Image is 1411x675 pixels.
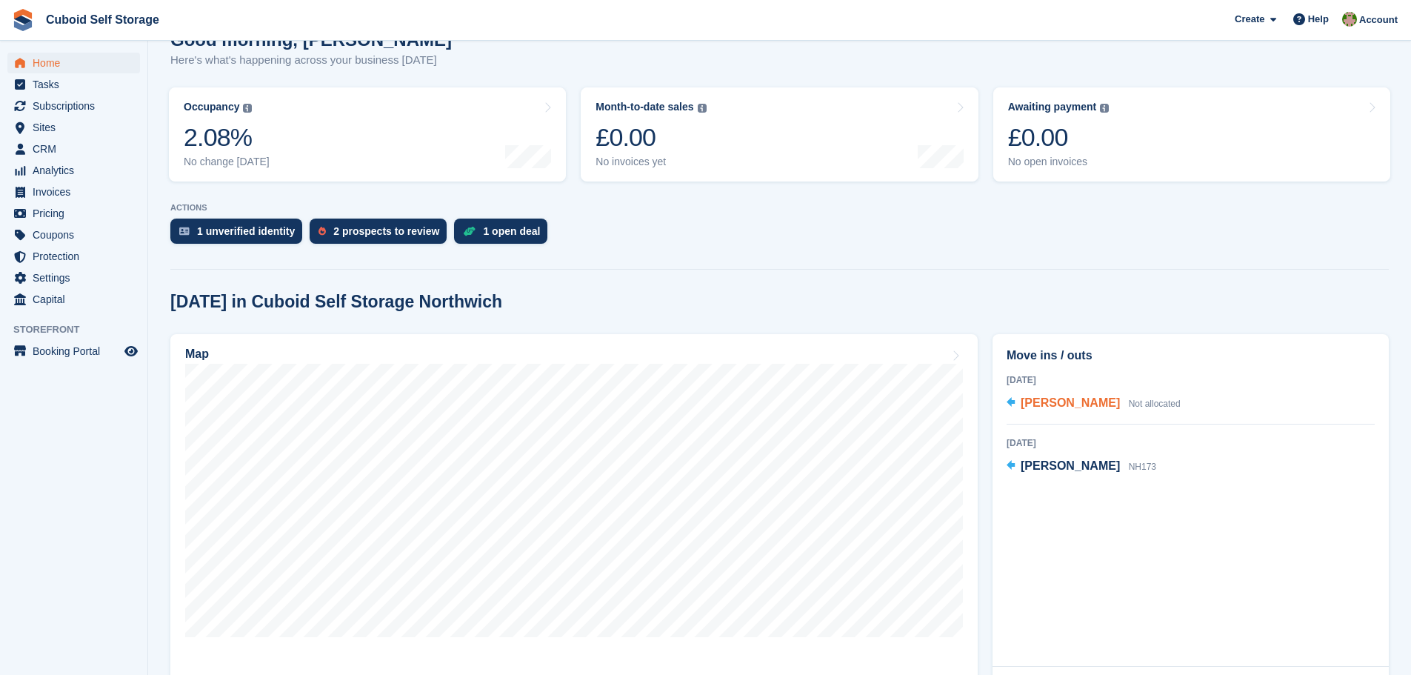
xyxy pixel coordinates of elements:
[1129,399,1181,409] span: Not allocated
[169,87,566,182] a: Occupancy 2.08% No change [DATE]
[33,341,121,362] span: Booking Portal
[7,203,140,224] a: menu
[179,227,190,236] img: verify_identity-adf6edd0f0f0b5bbfe63781bf79b02c33cf7c696d77639b501bdc392416b5a36.svg
[33,203,121,224] span: Pricing
[7,246,140,267] a: menu
[184,156,270,168] div: No change [DATE]
[185,348,209,361] h2: Map
[33,53,121,73] span: Home
[243,104,252,113] img: icon-info-grey-7440780725fd019a000dd9b08b2336e03edf1995a4989e88bcd33f0948082b44.svg
[1021,396,1120,409] span: [PERSON_NAME]
[7,341,140,362] a: menu
[184,122,270,153] div: 2.08%
[596,122,706,153] div: £0.00
[184,101,239,113] div: Occupancy
[1007,436,1375,450] div: [DATE]
[122,342,140,360] a: Preview store
[33,160,121,181] span: Analytics
[33,225,121,245] span: Coupons
[7,225,140,245] a: menu
[33,267,121,288] span: Settings
[33,139,121,159] span: CRM
[7,267,140,288] a: menu
[33,96,121,116] span: Subscriptions
[7,96,140,116] a: menu
[33,289,121,310] span: Capital
[1129,462,1156,472] span: NH173
[170,292,502,312] h2: [DATE] in Cuboid Self Storage Northwich
[698,104,707,113] img: icon-info-grey-7440780725fd019a000dd9b08b2336e03edf1995a4989e88bcd33f0948082b44.svg
[1007,457,1156,476] a: [PERSON_NAME] NH173
[170,203,1389,213] p: ACTIONS
[1007,347,1375,365] h2: Move ins / outs
[170,219,310,251] a: 1 unverified identity
[1342,12,1357,27] img: Chelsea Kitts
[1359,13,1398,27] span: Account
[333,225,439,237] div: 2 prospects to review
[40,7,165,32] a: Cuboid Self Storage
[12,9,34,31] img: stora-icon-8386f47178a22dfd0bd8f6a31ec36ba5ce8667c1dd55bd0f319d3a0aa187defe.svg
[1021,459,1120,472] span: [PERSON_NAME]
[1008,101,1097,113] div: Awaiting payment
[1308,12,1329,27] span: Help
[7,289,140,310] a: menu
[7,117,140,138] a: menu
[596,101,693,113] div: Month-to-date sales
[318,227,326,236] img: prospect-51fa495bee0391a8d652442698ab0144808aea92771e9ea1ae160a38d050c398.svg
[454,219,555,251] a: 1 open deal
[7,139,140,159] a: menu
[1007,373,1375,387] div: [DATE]
[7,53,140,73] a: menu
[310,219,454,251] a: 2 prospects to review
[1008,156,1110,168] div: No open invoices
[7,182,140,202] a: menu
[581,87,978,182] a: Month-to-date sales £0.00 No invoices yet
[33,246,121,267] span: Protection
[33,74,121,95] span: Tasks
[13,322,147,337] span: Storefront
[1235,12,1264,27] span: Create
[1008,122,1110,153] div: £0.00
[170,52,452,69] p: Here's what's happening across your business [DATE]
[33,117,121,138] span: Sites
[483,225,540,237] div: 1 open deal
[596,156,706,168] div: No invoices yet
[463,226,476,236] img: deal-1b604bf984904fb50ccaf53a9ad4b4a5d6e5aea283cecdc64d6e3604feb123c2.svg
[197,225,295,237] div: 1 unverified identity
[7,160,140,181] a: menu
[1100,104,1109,113] img: icon-info-grey-7440780725fd019a000dd9b08b2336e03edf1995a4989e88bcd33f0948082b44.svg
[993,87,1390,182] a: Awaiting payment £0.00 No open invoices
[7,74,140,95] a: menu
[33,182,121,202] span: Invoices
[1007,394,1181,413] a: [PERSON_NAME] Not allocated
